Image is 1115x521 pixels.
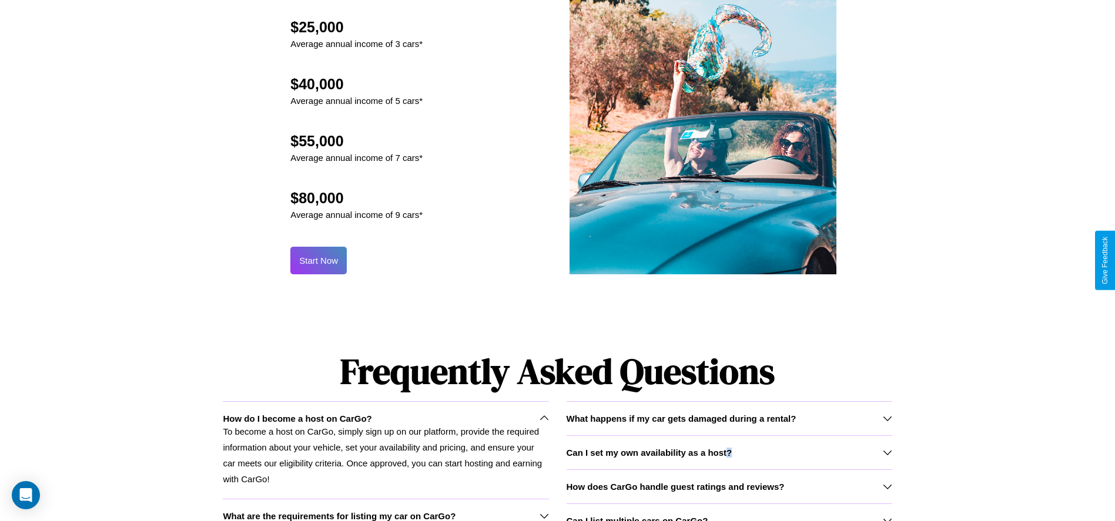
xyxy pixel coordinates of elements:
[290,19,423,36] h2: $25,000
[290,247,347,274] button: Start Now
[567,482,785,492] h3: How does CarGo handle guest ratings and reviews?
[12,481,40,509] div: Open Intercom Messenger
[290,36,423,52] p: Average annual income of 3 cars*
[223,414,371,423] h3: How do I become a host on CarGo?
[290,190,423,207] h2: $80,000
[290,133,423,150] h2: $55,000
[223,511,456,521] h3: What are the requirements for listing my car on CarGo?
[223,423,548,487] p: To become a host on CarGo, simply sign up on our platform, provide the required information about...
[1101,237,1109,284] div: Give Feedback
[567,414,796,423] h3: What happens if my car gets damaged during a rental?
[290,93,423,109] p: Average annual income of 5 cars*
[223,341,892,401] h1: Frequently Asked Questions
[290,207,423,223] p: Average annual income of 9 cars*
[290,76,423,93] h2: $40,000
[290,150,423,166] p: Average annual income of 7 cars*
[567,448,732,458] h3: Can I set my own availability as a host?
